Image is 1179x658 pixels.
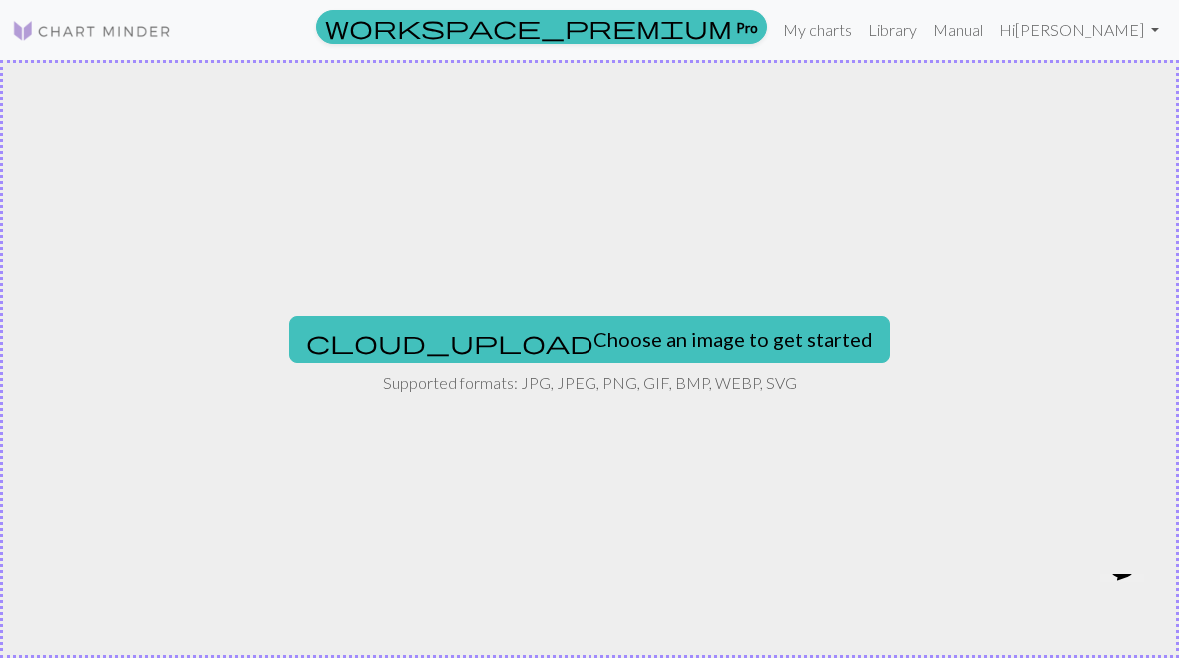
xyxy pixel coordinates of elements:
a: Hi[PERSON_NAME] [991,10,1167,50]
button: Choose an image to get started [289,316,890,363]
span: workspace_premium [325,13,732,41]
a: My charts [775,10,860,50]
a: Pro [316,10,767,44]
p: Supported formats: JPG, JPEG, PNG, GIF, BMP, WEBP, SVG [383,371,797,395]
a: Library [860,10,925,50]
img: Logo [12,19,172,43]
iframe: chat widget [1092,574,1159,638]
a: Manual [925,10,991,50]
span: cloud_upload [306,329,593,356]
